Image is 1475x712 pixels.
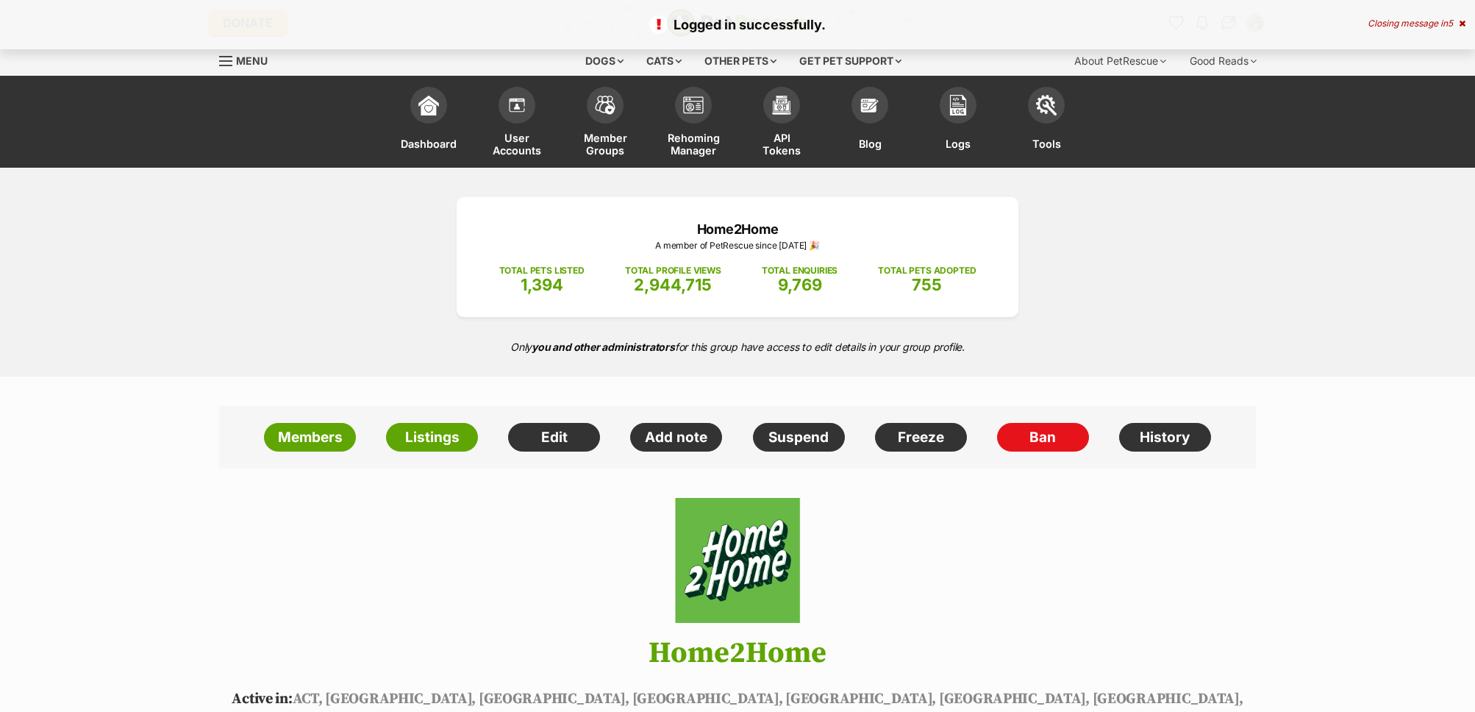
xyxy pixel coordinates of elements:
[479,239,996,252] p: A member of PetRescue since [DATE] 🎉
[683,96,704,114] img: group-profile-icon-3fa3cf56718a62981997c0bc7e787c4b2cf8bcc04b72c1350f741eb67cf2f40e.svg
[1002,79,1090,168] a: Tools
[236,54,268,67] span: Menu
[401,131,457,157] span: Dashboard
[912,275,942,294] span: 755
[878,264,976,277] p: TOTAL PETS ADOPTED
[1179,46,1267,76] div: Good Reads
[875,423,967,452] a: Freeze
[946,131,971,157] span: Logs
[859,131,882,157] span: Blog
[508,423,600,452] a: Edit
[385,79,473,168] a: Dashboard
[625,264,721,277] p: TOTAL PROFILE VIEWS
[521,275,563,294] span: 1,394
[826,79,914,168] a: Blog
[737,79,826,168] a: API Tokens
[479,219,996,239] p: Home2Home
[756,131,807,157] span: API Tokens
[771,95,792,115] img: api-icon-849e3a9e6f871e3acf1f60245d25b4cd0aad652aa5f5372336901a6a67317bd8.svg
[762,264,838,277] p: TOTAL ENQUIRIES
[997,423,1089,452] a: Ban
[1036,95,1057,115] img: tools-icon-677f8b7d46040df57c17cb185196fc8e01b2b03676c49af7ba82c462532e62ee.svg
[499,264,585,277] p: TOTAL PETS LISTED
[860,95,880,115] img: blogs-icon-e71fceff818bbaa76155c998696f2ea9b8fc06abc828b24f45ee82a475c2fd99.svg
[386,423,478,452] a: Listings
[914,79,1002,168] a: Logs
[654,498,821,623] img: Home2Home
[595,96,615,115] img: team-members-icon-5396bd8760b3fe7c0b43da4ab00e1e3bb1a5d9ba89233759b79545d2d3fc5d0d.svg
[532,341,675,353] strong: you and other administrators
[649,79,737,168] a: Rehoming Manager
[264,423,356,452] a: Members
[753,423,845,452] a: Suspend
[634,275,712,294] span: 2,944,715
[418,95,439,115] img: dashboard-icon-eb2f2d2d3e046f16d808141f083e7271f6b2e854fb5c12c21221c1fb7104beca.svg
[1119,423,1211,452] a: History
[1032,131,1061,157] span: Tools
[636,46,692,76] div: Cats
[948,95,968,115] img: logs-icon-5bf4c29380941ae54b88474b1138927238aebebbc450bc62c8517511492d5a22.svg
[219,46,278,73] a: Menu
[668,131,720,157] span: Rehoming Manager
[630,423,722,452] a: Add note
[491,131,543,157] span: User Accounts
[232,690,292,708] span: Active in:
[507,95,527,115] img: members-icon-d6bcda0bfb97e5ba05b48644448dc2971f67d37433e5abca221da40c41542bd5.svg
[561,79,649,168] a: Member Groups
[579,131,631,157] span: Member Groups
[1064,46,1176,76] div: About PetRescue
[575,46,634,76] div: Dogs
[789,46,912,76] div: Get pet support
[778,275,822,294] span: 9,769
[694,46,787,76] div: Other pets
[197,637,1278,669] h1: Home2Home
[473,79,561,168] a: User Accounts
